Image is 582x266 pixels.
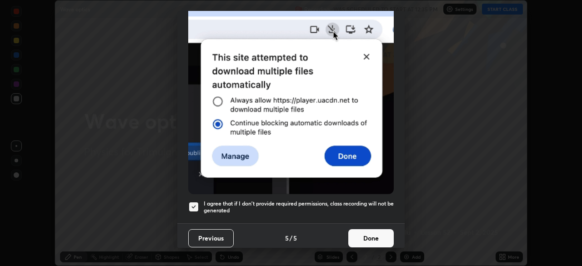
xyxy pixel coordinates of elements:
button: Previous [188,229,234,247]
h4: 5 [285,233,289,243]
button: Done [348,229,394,247]
h5: I agree that if I don't provide required permissions, class recording will not be generated [204,200,394,214]
h4: 5 [293,233,297,243]
h4: / [290,233,292,243]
